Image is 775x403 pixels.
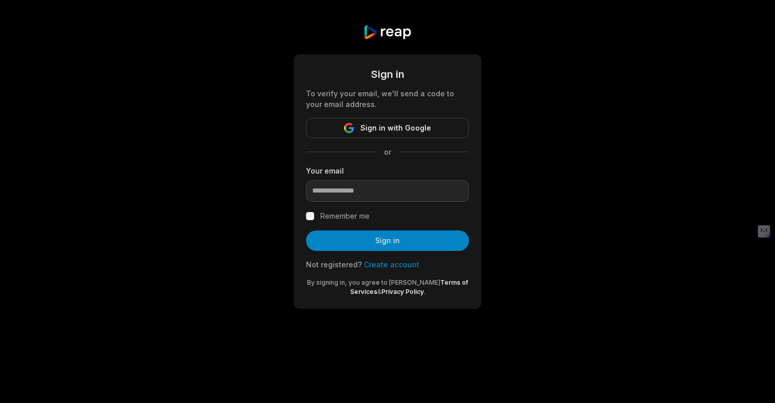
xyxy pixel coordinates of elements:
[306,230,469,251] button: Sign in
[307,279,440,286] span: By signing in, you agree to [PERSON_NAME]
[381,288,424,295] a: Privacy Policy
[350,279,468,295] a: Terms of Services
[424,288,425,295] span: .
[364,260,419,269] a: Create account
[363,25,412,40] img: reap
[306,165,469,176] label: Your email
[306,88,469,110] div: To verify your email, we'll send a code to your email address.
[306,118,469,138] button: Sign in with Google
[306,260,362,269] span: Not registered?
[377,288,381,295] span: &
[360,122,431,134] span: Sign in with Google
[376,146,399,157] span: or
[306,67,469,82] div: Sign in
[320,210,370,222] label: Remember me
